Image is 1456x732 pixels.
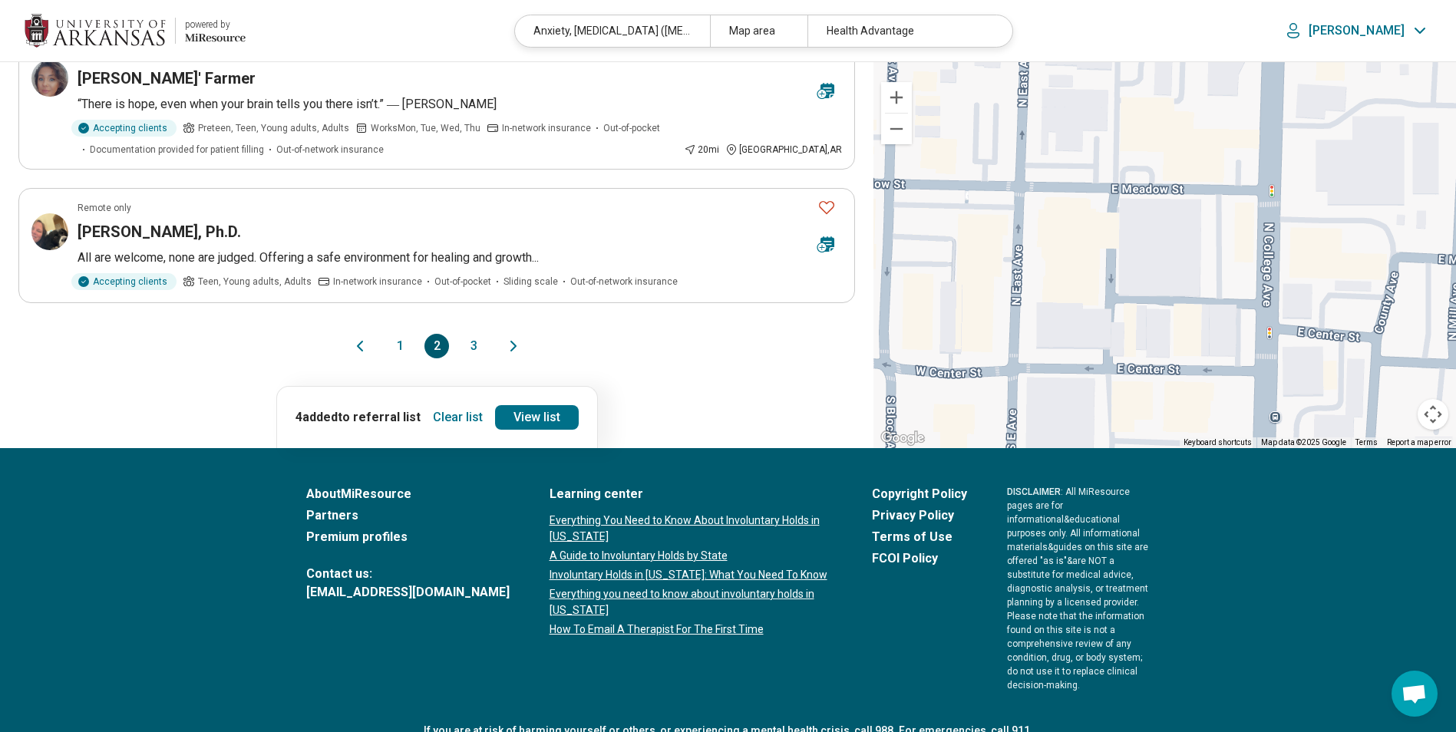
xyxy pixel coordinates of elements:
[198,275,312,289] span: Teen, Young adults, Adults
[306,485,510,503] a: AboutMiResource
[550,586,832,618] a: Everything you need to know about involuntary holds in [US_STATE]
[495,405,579,430] a: View list
[710,15,807,47] div: Map area
[338,410,421,424] span: to referral list
[550,548,832,564] a: A Guide to Involuntary Holds by State
[434,275,491,289] span: Out-of-pocket
[1387,438,1451,447] a: Report a map error
[807,15,1002,47] div: Health Advantage
[306,565,510,583] span: Contact us:
[78,221,241,242] h3: [PERSON_NAME], Ph.D.
[872,506,967,525] a: Privacy Policy
[725,143,842,157] div: [GEOGRAPHIC_DATA] , AR
[78,68,256,89] h3: [PERSON_NAME]' Farmer
[1309,23,1405,38] p: [PERSON_NAME]
[1355,438,1378,447] a: Terms (opens in new tab)
[811,192,842,223] button: Favorite
[306,528,510,546] a: Premium profiles
[1261,438,1346,447] span: Map data ©2025 Google
[550,513,832,545] a: Everything You Need to Know About Involuntary Holds in [US_STATE]
[388,334,412,358] button: 1
[185,18,246,31] div: powered by
[1392,671,1438,717] div: Open chat
[198,121,349,135] span: Preteen, Teen, Young adults, Adults
[351,334,369,358] button: Previous page
[25,12,246,49] a: University of Arkansaspowered by
[570,275,678,289] span: Out-of-network insurance
[504,334,523,358] button: Next page
[25,12,166,49] img: University of Arkansas
[877,428,928,448] img: Google
[306,583,510,602] a: [EMAIL_ADDRESS][DOMAIN_NAME]
[424,334,449,358] button: 2
[1418,399,1448,430] button: Map camera controls
[78,249,842,267] p: All are welcome, none are judged. Offering a safe environment for healing and growth...
[276,143,384,157] span: Out-of-network insurance
[550,622,832,638] a: How To Email A Therapist For The First Time
[295,408,421,427] p: 4 added
[1184,437,1252,448] button: Keyboard shortcuts
[881,82,912,113] button: Zoom in
[71,273,177,290] div: Accepting clients
[306,506,510,525] a: Partners
[1007,485,1151,692] p: : All MiResource pages are for informational & educational purposes only. All informational mater...
[427,405,489,430] button: Clear list
[603,121,660,135] span: Out-of-pocket
[872,528,967,546] a: Terms of Use
[371,121,480,135] span: Works Mon, Tue, Wed, Thu
[333,275,422,289] span: In-network insurance
[515,15,710,47] div: Anxiety, [MEDICAL_DATA] ([MEDICAL_DATA]), Life Transitions, [MEDICAL_DATA], Relationship(s) with ...
[461,334,486,358] button: 3
[78,95,842,114] p: “There is hope, even when your brain tells you there isn’t.” ― [PERSON_NAME]
[550,567,832,583] a: Involuntary Holds in [US_STATE]: What You Need To Know
[550,485,832,503] a: Learning center
[503,275,558,289] span: Sliding scale
[1007,486,1061,497] span: DISCLAIMER
[877,428,928,448] a: Open this area in Google Maps (opens a new window)
[872,549,967,568] a: FCOI Policy
[881,114,912,144] button: Zoom out
[71,120,177,137] div: Accepting clients
[90,143,264,157] span: Documentation provided for patient filling
[502,121,591,135] span: In-network insurance
[684,143,719,157] div: 20 mi
[78,201,131,215] p: Remote only
[872,485,967,503] a: Copyright Policy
